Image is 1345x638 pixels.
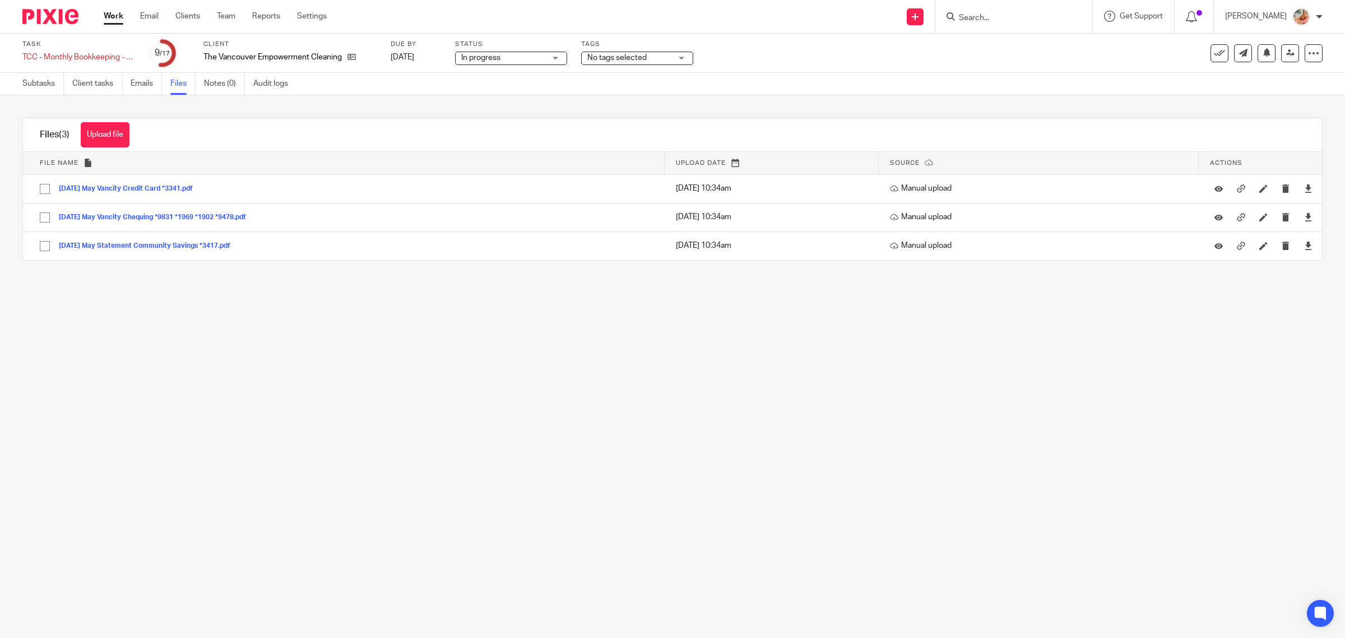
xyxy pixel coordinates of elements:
a: Team [217,11,235,22]
h1: Files [40,129,69,141]
label: Tags [581,40,693,49]
div: TCC - Monthly Bookkeeping - May [22,52,134,63]
span: Get Support [1120,12,1163,20]
button: [DATE] May Vancity Chequing *9831 *1969 *1902 *9478.pdf [59,214,254,221]
p: [PERSON_NAME] [1225,11,1287,22]
span: File name [40,160,78,166]
span: Actions [1210,160,1242,166]
a: Download [1304,183,1312,194]
a: Clients [175,11,200,22]
label: Client [203,40,377,49]
label: Due by [391,40,441,49]
div: 9 [155,47,170,59]
label: Status [455,40,567,49]
span: Upload date [676,160,726,166]
a: Email [140,11,159,22]
span: (3) [59,130,69,139]
img: Pixie [22,9,78,24]
p: Manual upload [890,211,1193,223]
p: Manual upload [890,183,1193,194]
button: [DATE] May Vancity Credit Card *3341.pdf [59,185,201,193]
input: Select [34,235,55,257]
a: Files [170,73,196,95]
a: Settings [297,11,327,22]
img: MIC.jpg [1292,8,1310,26]
label: Task [22,40,134,49]
p: Manual upload [890,240,1193,251]
span: Source [890,160,920,166]
a: Download [1304,211,1312,223]
small: /17 [160,50,170,57]
input: Select [34,178,55,200]
input: Select [34,207,55,228]
span: No tags selected [587,54,647,62]
p: [DATE] 10:34am [676,211,873,223]
a: Work [104,11,123,22]
button: Upload file [81,122,129,147]
a: Client tasks [72,73,122,95]
p: The Vancouver Empowerment Cleaning Coop [203,52,342,63]
input: Search [958,13,1059,24]
a: Notes (0) [204,73,245,95]
a: Audit logs [253,73,296,95]
span: In progress [461,54,500,62]
a: Download [1304,240,1312,251]
p: [DATE] 10:34am [676,183,873,194]
a: Emails [131,73,162,95]
a: Reports [252,11,280,22]
button: [DATE] May Statement Community Savings *3417.pdf [59,242,239,250]
span: [DATE] [391,53,414,61]
p: [DATE] 10:34am [676,240,873,251]
a: Subtasks [22,73,64,95]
